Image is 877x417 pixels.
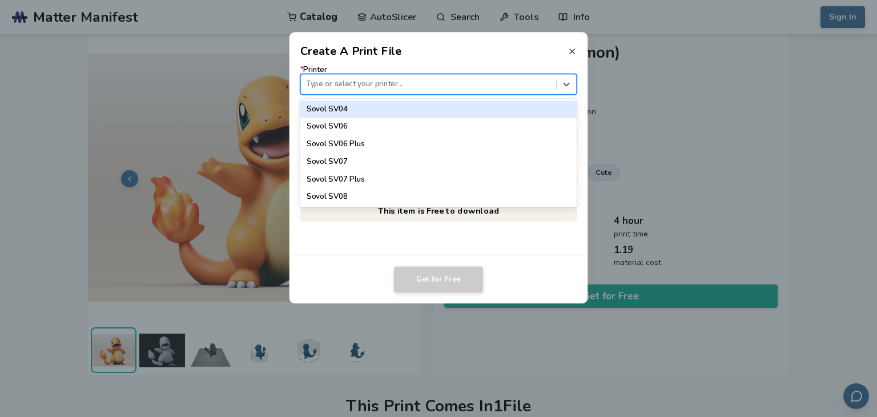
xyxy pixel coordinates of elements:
label: Printer [300,65,577,94]
button: Get for Free [394,267,483,293]
div: Sovol SV06 Plus [300,135,577,153]
p: This item is Free to download [300,199,577,222]
div: Sovol SV07 [300,153,577,170]
div: Sovol SV06 [300,118,577,135]
h2: Create A Print File [300,43,402,59]
div: Sovol SV08 [300,188,577,205]
input: *PrinterType or select your printer...Ender 5 S1Flashforge Adventurer 5MFlashforge Adventurer 5M ... [306,80,308,89]
div: Sovol SV07 Plus [300,170,577,187]
div: Sovol SV04 [300,101,577,118]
